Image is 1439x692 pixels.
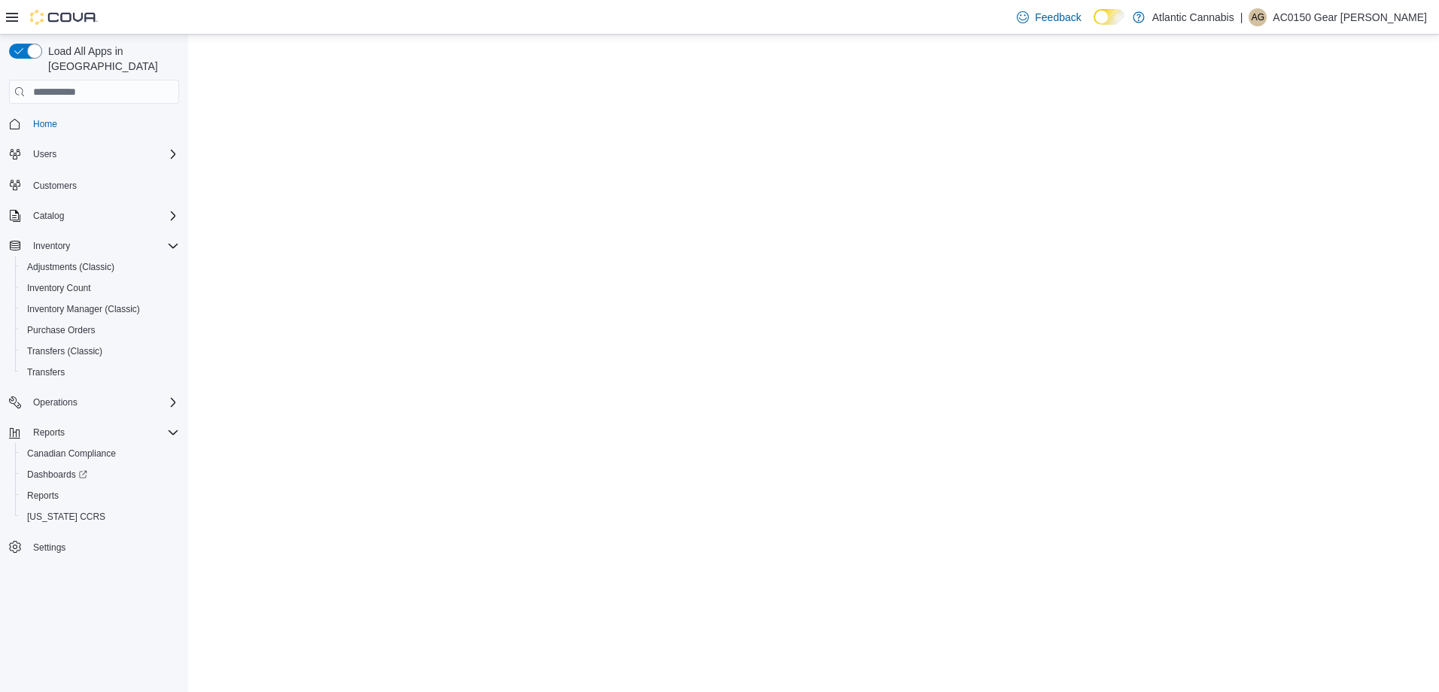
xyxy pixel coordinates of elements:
[3,392,185,413] button: Operations
[15,362,185,383] button: Transfers
[1094,9,1125,25] input: Dark Mode
[21,342,179,360] span: Transfers (Classic)
[15,320,185,341] button: Purchase Orders
[27,261,114,273] span: Adjustments (Classic)
[21,445,179,463] span: Canadian Compliance
[33,396,78,408] span: Operations
[27,115,63,133] a: Home
[15,464,185,485] a: Dashboards
[1273,8,1427,26] p: AC0150 Gear [PERSON_NAME]
[27,237,179,255] span: Inventory
[27,423,179,442] span: Reports
[21,363,71,381] a: Transfers
[21,279,97,297] a: Inventory Count
[21,258,120,276] a: Adjustments (Classic)
[1152,8,1234,26] p: Atlantic Cannabis
[27,511,105,523] span: [US_STATE] CCRS
[21,363,179,381] span: Transfers
[21,508,111,526] a: [US_STATE] CCRS
[1252,8,1264,26] span: AG
[27,345,102,357] span: Transfers (Classic)
[33,210,64,222] span: Catalog
[15,256,185,278] button: Adjustments (Classic)
[21,508,179,526] span: Washington CCRS
[21,258,179,276] span: Adjustments (Classic)
[3,113,185,135] button: Home
[21,487,65,505] a: Reports
[27,177,83,195] a: Customers
[27,448,116,460] span: Canadian Compliance
[27,538,179,557] span: Settings
[27,539,71,557] a: Settings
[27,237,76,255] button: Inventory
[21,300,146,318] a: Inventory Manager (Classic)
[27,303,140,315] span: Inventory Manager (Classic)
[33,426,65,439] span: Reports
[27,393,84,411] button: Operations
[21,300,179,318] span: Inventory Manager (Classic)
[27,145,62,163] button: Users
[27,490,59,502] span: Reports
[42,44,179,74] span: Load All Apps in [GEOGRAPHIC_DATA]
[21,279,179,297] span: Inventory Count
[3,144,185,165] button: Users
[15,485,185,506] button: Reports
[3,422,185,443] button: Reports
[1035,10,1081,25] span: Feedback
[27,114,179,133] span: Home
[27,393,179,411] span: Operations
[21,321,102,339] a: Purchase Orders
[21,466,179,484] span: Dashboards
[27,423,71,442] button: Reports
[33,542,65,554] span: Settings
[27,469,87,481] span: Dashboards
[1011,2,1087,32] a: Feedback
[27,175,179,194] span: Customers
[33,240,70,252] span: Inventory
[27,366,65,378] span: Transfers
[3,174,185,196] button: Customers
[1240,8,1243,26] p: |
[33,148,56,160] span: Users
[21,487,179,505] span: Reports
[27,207,70,225] button: Catalog
[33,118,57,130] span: Home
[21,445,122,463] a: Canadian Compliance
[3,536,185,558] button: Settings
[15,341,185,362] button: Transfers (Classic)
[27,324,96,336] span: Purchase Orders
[1249,8,1267,26] div: AC0150 Gear Mike
[3,205,185,226] button: Catalog
[27,145,179,163] span: Users
[21,321,179,339] span: Purchase Orders
[3,235,185,256] button: Inventory
[33,180,77,192] span: Customers
[9,107,179,597] nav: Complex example
[27,282,91,294] span: Inventory Count
[15,506,185,527] button: [US_STATE] CCRS
[21,342,108,360] a: Transfers (Classic)
[15,299,185,320] button: Inventory Manager (Classic)
[21,466,93,484] a: Dashboards
[15,443,185,464] button: Canadian Compliance
[27,207,179,225] span: Catalog
[30,10,98,25] img: Cova
[15,278,185,299] button: Inventory Count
